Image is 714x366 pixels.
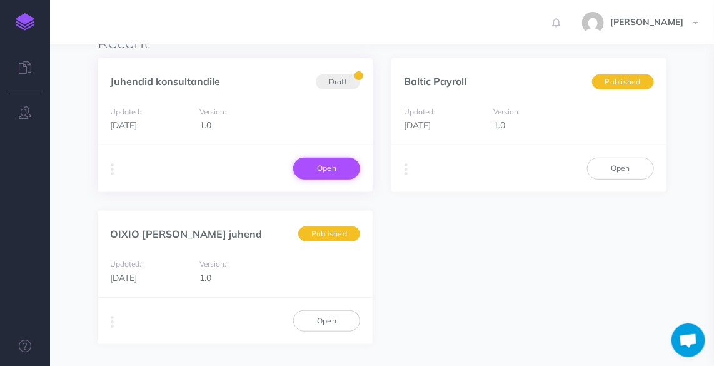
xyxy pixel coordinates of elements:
a: Open [293,158,360,179]
h3: Recent [98,35,666,51]
span: [PERSON_NAME] [604,16,690,28]
small: Updated: [110,107,141,116]
span: 1.0 [199,272,211,283]
a: Open [293,310,360,332]
i: More actions [405,161,408,178]
a: OIXIO [PERSON_NAME] juhend [110,228,262,240]
small: Updated: [404,107,435,116]
div: Open chat [671,323,705,357]
a: Open [587,158,654,179]
small: Version: [199,259,226,268]
i: More actions [111,313,114,331]
img: 986343b1537ab5e6f2f7b14bb58b00bb.jpg [582,12,604,34]
span: [DATE] [404,119,431,131]
a: Baltic Payroll [404,75,466,88]
span: 1.0 [493,119,505,131]
i: More actions [111,161,114,178]
img: logo-mark.svg [16,13,34,31]
span: [DATE] [110,272,137,283]
a: Juhendid konsultandile [110,75,220,88]
span: [DATE] [110,119,137,131]
small: Updated: [110,259,141,268]
small: Version: [493,107,520,116]
span: 1.0 [199,119,211,131]
small: Version: [199,107,226,116]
